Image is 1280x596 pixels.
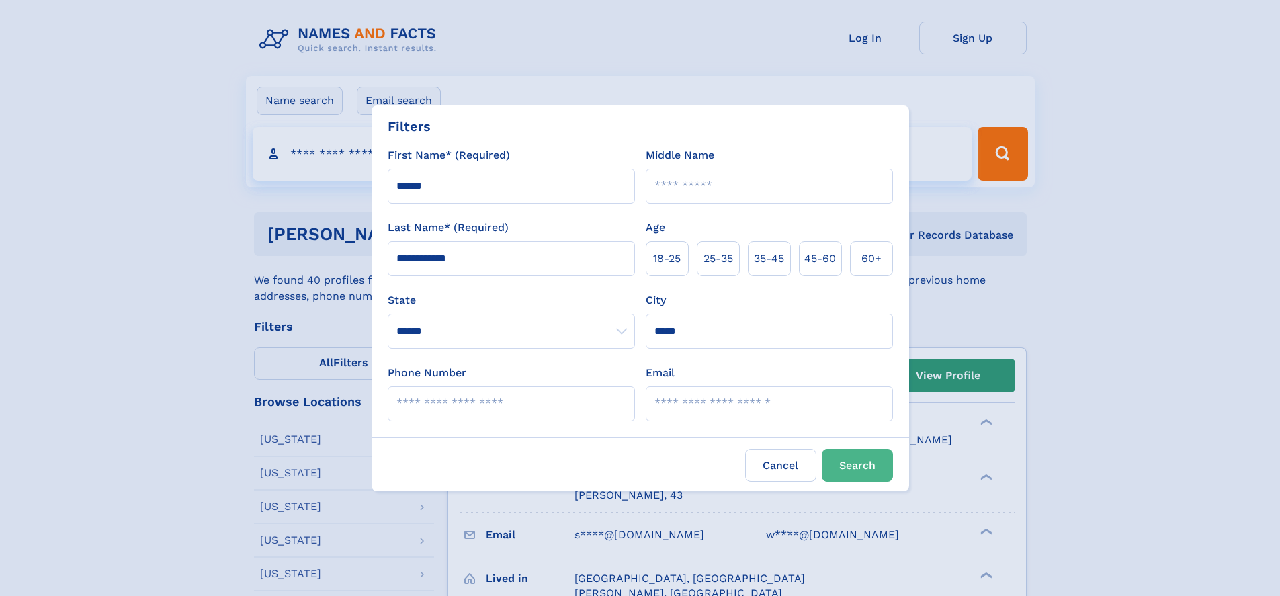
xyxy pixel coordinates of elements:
[822,449,893,482] button: Search
[646,365,675,381] label: Email
[861,251,882,267] span: 60+
[388,365,466,381] label: Phone Number
[646,220,665,236] label: Age
[804,251,836,267] span: 45‑60
[754,251,784,267] span: 35‑45
[653,251,681,267] span: 18‑25
[388,220,509,236] label: Last Name* (Required)
[388,292,635,308] label: State
[388,147,510,163] label: First Name* (Required)
[745,449,816,482] label: Cancel
[646,292,666,308] label: City
[646,147,714,163] label: Middle Name
[388,116,431,136] div: Filters
[703,251,733,267] span: 25‑35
